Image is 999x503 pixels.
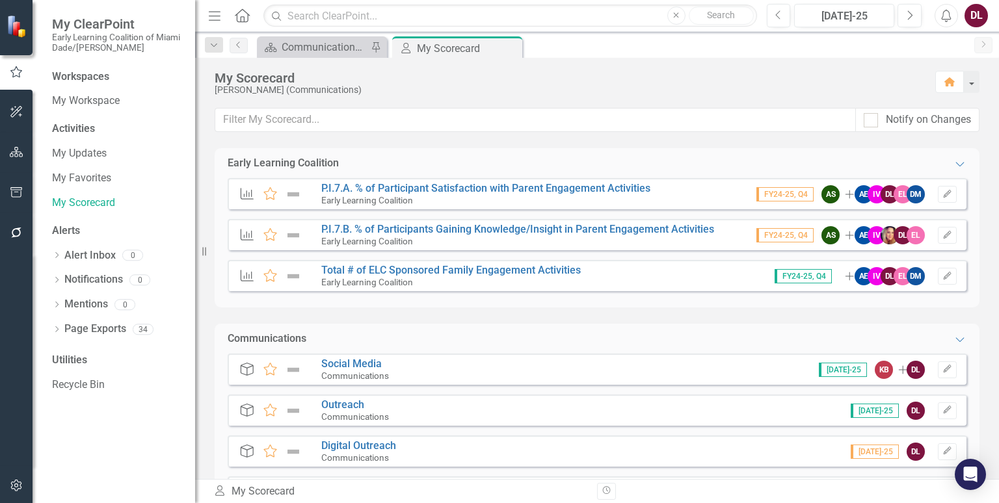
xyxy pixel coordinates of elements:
[875,361,893,379] div: KB
[886,112,971,127] div: Notify on Changes
[855,267,873,285] div: AE
[52,94,182,109] a: My Workspace
[907,185,925,203] div: DM
[821,185,840,203] div: AS
[868,226,886,244] div: IV
[894,226,912,244] div: DL
[965,4,988,27] button: DL
[955,459,986,490] div: Open Intercom Messenger
[321,439,396,452] a: Digital Outreach
[894,267,912,285] div: EL
[907,361,925,379] div: DL
[855,226,873,244] div: AE
[894,185,912,203] div: EL
[855,185,873,203] div: AE
[52,70,109,84] div: Workspaces
[282,39,367,55] div: Communications Dashboard
[114,299,135,310] div: 0
[321,398,364,411] a: Outreach
[64,322,126,337] a: Page Exports
[52,196,182,211] a: My Scorecard
[907,226,925,244] div: EL
[213,484,587,499] div: My Scorecard
[215,108,856,132] input: Filter My Scorecard...
[907,443,925,461] div: DL
[799,8,890,24] div: [DATE]-25
[122,250,143,261] div: 0
[64,248,116,263] a: Alert Inbox
[7,15,29,38] img: ClearPoint Strategy
[321,370,389,381] small: Communications
[321,264,581,276] a: Total # of ELC Sponsored Family Engagement Activities
[129,274,150,285] div: 0
[285,187,302,202] img: Not Defined
[321,195,413,205] small: Early Learning Coalition
[321,182,650,194] a: P.I.7.A. % of Participant Satisfaction with Parent Engagement Activities
[851,445,899,459] span: [DATE]-25
[52,16,182,32] span: My ClearPoint
[907,267,925,285] div: DM
[285,268,302,284] img: Not Defined
[228,331,306,346] div: Communications
[819,363,867,377] span: [DATE]-25
[775,269,832,283] span: FY24-25, Q4
[52,32,182,53] small: Early Learning Coalition of Miami Dade/[PERSON_NAME]
[881,226,899,244] img: Laurie Dunn
[881,267,899,285] div: DL
[215,85,922,95] div: [PERSON_NAME] (Communications)
[881,185,899,203] div: DL
[52,353,182,368] div: Utilities
[215,71,922,85] div: My Scorecard
[756,187,814,201] span: FY24-25, Q4
[321,277,413,287] small: Early Learning Coalition
[52,224,182,239] div: Alerts
[417,40,519,57] div: My Scorecard
[868,185,886,203] div: IV
[64,272,123,287] a: Notifications
[907,402,925,420] div: DL
[821,226,840,244] div: AS
[133,324,153,335] div: 34
[868,267,886,285] div: IV
[285,444,302,459] img: Not Defined
[689,6,754,25] button: Search
[285,362,302,378] img: Not Defined
[228,156,339,171] div: Early Learning Coalition
[52,122,182,136] div: Activities
[756,228,814,242] span: FY24-25, Q4
[260,39,367,55] a: Communications Dashboard
[52,378,182,393] a: Recycle Bin
[285,403,302,419] img: Not Defined
[263,5,756,27] input: Search ClearPoint...
[321,411,389,422] small: Communications
[321,452,389,463] small: Communications
[321,236,413,246] small: Early Learning Coalition
[321,223,714,235] a: P.I.7.B. % of Participants Gaining Knowledge/Insight in Parent Engagement Activities
[52,146,182,161] a: My Updates
[285,227,302,243] img: Not Defined
[851,404,899,418] span: [DATE]-25
[52,171,182,186] a: My Favorites
[794,4,894,27] button: [DATE]-25
[707,10,735,20] span: Search
[64,297,108,312] a: Mentions
[321,357,382,370] a: Social Media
